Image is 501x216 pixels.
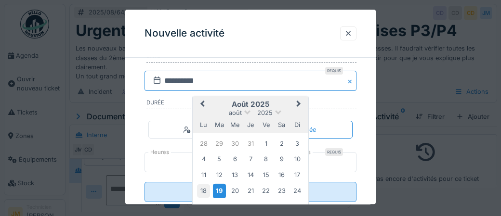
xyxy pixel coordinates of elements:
h2: août 2025 [193,100,308,109]
div: Horaire [183,125,214,134]
div: jeudi [244,118,257,131]
div: Choose lundi 28 juillet 2025 [197,137,210,150]
div: Choose samedi 2 août 2025 [275,137,288,150]
div: Choose lundi 4 août 2025 [197,153,210,166]
div: Choose samedi 23 août 2025 [275,184,288,197]
div: Choose lundi 11 août 2025 [197,168,210,181]
div: Choose dimanche 24 août 2025 [291,184,304,197]
div: Choose jeudi 14 août 2025 [244,168,257,181]
div: mardi [212,118,225,131]
div: Choose mercredi 6 août 2025 [228,153,241,166]
div: Choose samedi 16 août 2025 [275,168,288,181]
button: Close [346,71,356,91]
div: Choose mercredi 13 août 2025 [228,168,241,181]
div: Choose mercredi 27 août 2025 [228,201,241,214]
div: Choose vendredi 15 août 2025 [260,168,273,181]
div: Choose dimanche 17 août 2025 [291,168,304,181]
div: Choose mardi 19 août 2025 [212,184,225,198]
div: Choose mardi 5 août 2025 [212,153,225,166]
div: Choose jeudi 21 août 2025 [244,184,257,197]
div: samedi [275,118,288,131]
div: Choose dimanche 3 août 2025 [291,137,304,150]
div: Choose dimanche 31 août 2025 [291,201,304,214]
div: Choose samedi 30 août 2025 [275,201,288,214]
div: Choose jeudi 31 juillet 2025 [244,137,257,150]
label: Durée [146,99,356,109]
button: Next Month [292,97,307,113]
button: Previous Month [194,97,209,113]
label: Date [146,53,356,64]
label: Heures [148,148,171,156]
div: Choose vendredi 22 août 2025 [260,184,273,197]
span: août [229,110,242,117]
div: Requis [325,67,343,75]
div: Choose vendredi 1 août 2025 [260,137,273,150]
div: Choose samedi 9 août 2025 [275,153,288,166]
div: Choose lundi 25 août 2025 [197,201,210,214]
div: Choose dimanche 10 août 2025 [291,153,304,166]
span: 2025 [257,110,273,117]
div: Month août, 2025 [196,136,305,215]
div: Requis [325,148,343,156]
div: lundi [197,118,210,131]
div: Choose jeudi 7 août 2025 [244,153,257,166]
div: Choose mardi 26 août 2025 [212,201,225,214]
div: vendredi [260,118,273,131]
div: mercredi [228,118,241,131]
h3: Nouvelle activité [145,27,224,39]
div: Choose vendredi 29 août 2025 [260,201,273,214]
div: Choose jeudi 28 août 2025 [244,201,257,214]
div: Choose mardi 29 juillet 2025 [212,137,225,150]
div: Choose lundi 18 août 2025 [197,184,210,197]
div: dimanche [291,118,304,131]
div: Choose vendredi 8 août 2025 [260,153,273,166]
div: Choose mercredi 30 juillet 2025 [228,137,241,150]
div: Choose mercredi 20 août 2025 [228,184,241,197]
div: Choose mardi 12 août 2025 [212,168,225,181]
